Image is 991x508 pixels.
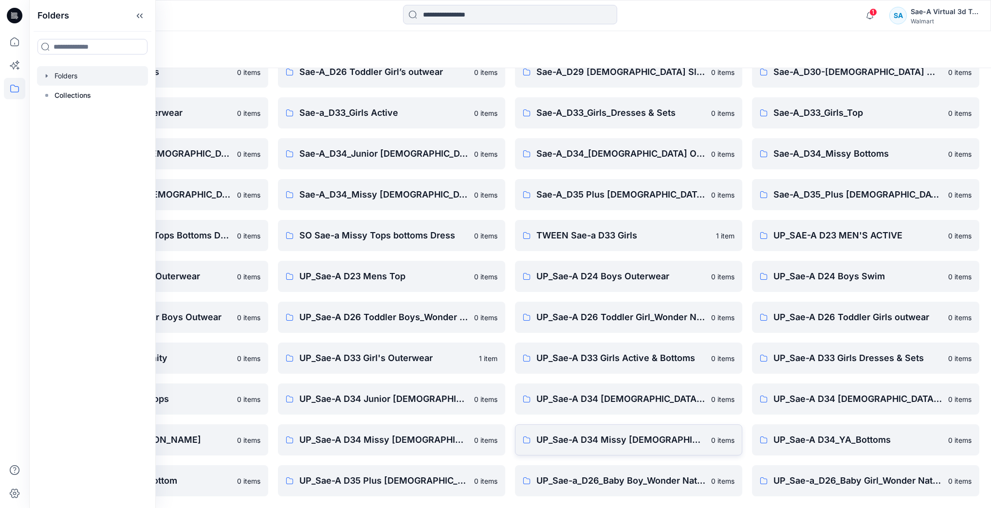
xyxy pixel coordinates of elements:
[299,188,468,201] p: Sae-A_D34_Missy [DEMOGRAPHIC_DATA] Top Woven
[237,231,260,241] p: 0 items
[948,149,972,159] p: 0 items
[237,312,260,323] p: 0 items
[536,188,705,201] p: Sae-A_D35 Plus [DEMOGRAPHIC_DATA] Bottom
[752,343,979,374] a: UP_Sae-A D33 Girls Dresses & Sets0 items
[278,343,505,374] a: UP_Sae-A D33 Girl's Outerwear1 item
[237,149,260,159] p: 0 items
[752,179,979,210] a: Sae-A_D35_Plus [DEMOGRAPHIC_DATA] Top0 items
[711,67,734,77] p: 0 items
[515,261,742,292] a: UP_Sae-A D24 Boys Outerwear0 items
[773,188,942,201] p: Sae-A_D35_Plus [DEMOGRAPHIC_DATA] Top
[278,220,505,251] a: SO Sae-a Missy Tops bottoms Dress0 items
[479,353,497,363] p: 1 item
[536,392,705,406] p: UP_Sae-A D34 [DEMOGRAPHIC_DATA] Knit Tops
[515,383,742,415] a: UP_Sae-A D34 [DEMOGRAPHIC_DATA] Knit Tops0 items
[474,149,497,159] p: 0 items
[536,310,705,324] p: UP_Sae-A D26 Toddler Girl_Wonder Nation Sportswear
[536,65,705,79] p: Sae-A_D29 [DEMOGRAPHIC_DATA] Sleepwear
[773,65,942,79] p: Sae-A_D30-[DEMOGRAPHIC_DATA] Maternity
[773,433,942,447] p: UP_Sae-A D34_YA_Bottoms
[711,312,734,323] p: 0 items
[948,435,972,445] p: 0 items
[515,220,742,251] a: TWEEN Sae-a D33 Girls1 item
[474,67,497,77] p: 0 items
[536,433,705,447] p: UP_Sae-A D34 Missy [DEMOGRAPHIC_DATA] Top Woven
[773,106,942,120] p: Sae-A_D33_Girls_Top
[711,353,734,363] p: 0 items
[869,8,877,16] span: 1
[773,229,942,242] p: UP_SAE-A D23 MEN'S ACTIVE
[752,138,979,169] a: Sae-A_D34_Missy Bottoms0 items
[773,147,942,161] p: Sae-A_D34_Missy Bottoms
[237,108,260,118] p: 0 items
[948,353,972,363] p: 0 items
[474,231,497,241] p: 0 items
[474,190,497,200] p: 0 items
[536,147,705,161] p: Sae-A_D34_[DEMOGRAPHIC_DATA] Outerwear
[752,220,979,251] a: UP_SAE-A D23 MEN'S ACTIVE0 items
[237,435,260,445] p: 0 items
[515,302,742,333] a: UP_Sae-A D26 Toddler Girl_Wonder Nation Sportswear0 items
[773,474,942,488] p: UP_Sae-a_D26_Baby Girl_Wonder Nation
[773,270,942,283] p: UP_Sae-A D24 Boys Swim
[711,190,734,200] p: 0 items
[278,179,505,210] a: Sae-A_D34_Missy [DEMOGRAPHIC_DATA] Top Woven0 items
[515,138,742,169] a: Sae-A_D34_[DEMOGRAPHIC_DATA] Outerwear0 items
[515,343,742,374] a: UP_Sae-A D33 Girls Active & Bottoms0 items
[752,383,979,415] a: UP_Sae-A D34 [DEMOGRAPHIC_DATA] Outerwear0 items
[474,476,497,486] p: 0 items
[278,56,505,88] a: Sae-A_D26 Toddler Girl’s outwear0 items
[752,465,979,496] a: UP_Sae-a_D26_Baby Girl_Wonder Nation0 items
[474,272,497,282] p: 0 items
[948,272,972,282] p: 0 items
[237,272,260,282] p: 0 items
[752,261,979,292] a: UP_Sae-A D24 Boys Swim0 items
[773,310,942,324] p: UP_Sae-A D26 Toddler Girls outwear
[515,424,742,455] a: UP_Sae-A D34 Missy [DEMOGRAPHIC_DATA] Top Woven0 items
[889,7,907,24] div: SA
[911,6,979,18] div: Sae-A Virtual 3d Team
[948,67,972,77] p: 0 items
[299,270,468,283] p: UP_Sae-A D23 Mens Top
[711,272,734,282] p: 0 items
[278,383,505,415] a: UP_Sae-A D34 Junior [DEMOGRAPHIC_DATA] top0 items
[278,302,505,333] a: UP_Sae-A D26 Toddler Boys_Wonder Nation Sportswear0 items
[752,97,979,128] a: Sae-A_D33_Girls_Top0 items
[237,394,260,404] p: 0 items
[948,476,972,486] p: 0 items
[474,312,497,323] p: 0 items
[299,106,468,120] p: Sae-a_D33_Girls Active
[948,394,972,404] p: 0 items
[237,476,260,486] p: 0 items
[536,106,705,120] p: Sae-A_D33_Girls_Dresses & Sets
[536,351,705,365] p: UP_Sae-A D33 Girls Active & Bottoms
[773,351,942,365] p: UP_Sae-A D33 Girls Dresses & Sets
[515,56,742,88] a: Sae-A_D29 [DEMOGRAPHIC_DATA] Sleepwear0 items
[237,67,260,77] p: 0 items
[536,270,705,283] p: UP_Sae-A D24 Boys Outerwear
[948,231,972,241] p: 0 items
[237,190,260,200] p: 0 items
[711,149,734,159] p: 0 items
[278,97,505,128] a: Sae-a_D33_Girls Active0 items
[711,108,734,118] p: 0 items
[536,229,710,242] p: TWEEN Sae-a D33 Girls
[773,392,942,406] p: UP_Sae-A D34 [DEMOGRAPHIC_DATA] Outerwear
[515,179,742,210] a: Sae-A_D35 Plus [DEMOGRAPHIC_DATA] Bottom0 items
[752,302,979,333] a: UP_Sae-A D26 Toddler Girls outwear0 items
[474,394,497,404] p: 0 items
[278,424,505,455] a: UP_Sae-A D34 Missy [DEMOGRAPHIC_DATA] Dresses0 items
[948,190,972,200] p: 0 items
[299,65,468,79] p: Sae-A_D26 Toddler Girl’s outwear
[911,18,979,25] div: Walmart
[278,138,505,169] a: Sae-A_D34_Junior [DEMOGRAPHIC_DATA] bottom0 items
[278,465,505,496] a: UP_Sae-A D35 Plus [DEMOGRAPHIC_DATA] Top0 items
[752,56,979,88] a: Sae-A_D30-[DEMOGRAPHIC_DATA] Maternity0 items
[299,351,473,365] p: UP_Sae-A D33 Girl's Outerwear
[515,465,742,496] a: UP_Sae-a_D26_Baby Boy_Wonder Nation0 items
[948,108,972,118] p: 0 items
[536,474,705,488] p: UP_Sae-a_D26_Baby Boy_Wonder Nation
[948,312,972,323] p: 0 items
[237,353,260,363] p: 0 items
[299,147,468,161] p: Sae-A_D34_Junior [DEMOGRAPHIC_DATA] bottom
